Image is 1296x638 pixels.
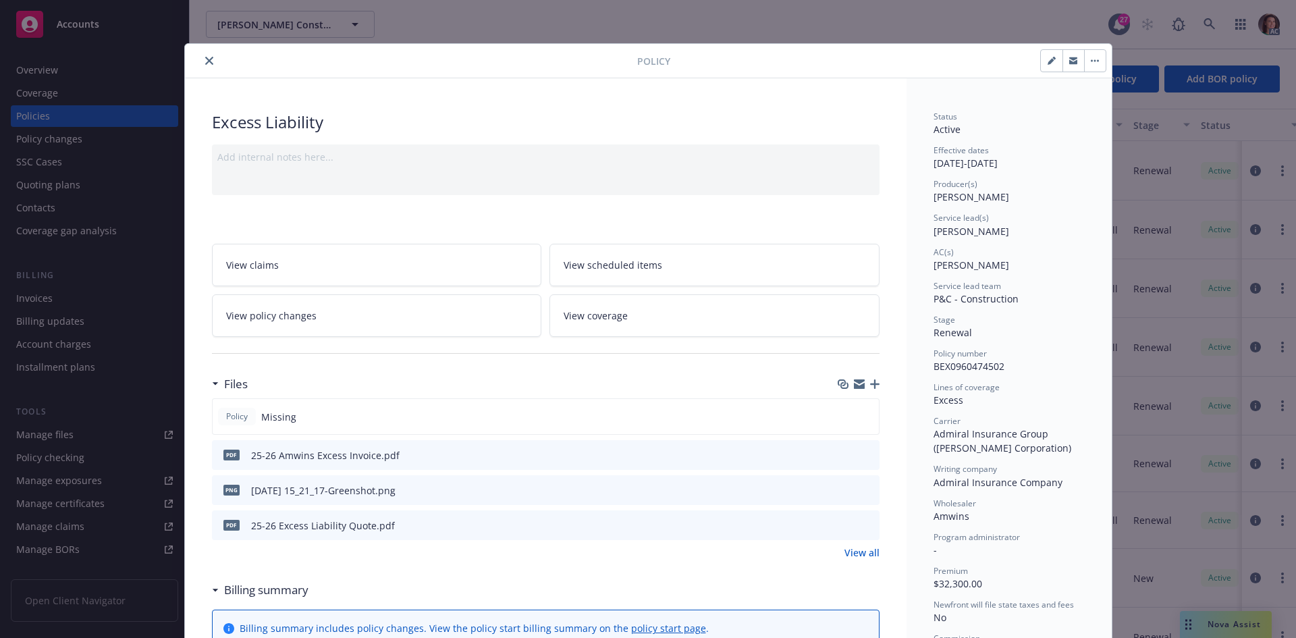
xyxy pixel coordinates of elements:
[934,510,969,523] span: Amwins
[934,393,1085,407] div: Excess
[631,622,706,635] a: policy start page
[251,483,396,498] div: [DATE] 15_21_17-Greenshot.png
[212,294,542,337] a: View policy changes
[251,448,400,462] div: 25-26 Amwins Excess Invoice.pdf
[251,519,395,533] div: 25-26 Excess Liability Quote.pdf
[934,415,961,427] span: Carrier
[212,581,308,599] div: Billing summary
[840,483,851,498] button: download file
[862,519,874,533] button: preview file
[934,190,1009,203] span: [PERSON_NAME]
[564,258,662,272] span: View scheduled items
[934,611,946,624] span: No
[934,498,976,509] span: Wholesaler
[862,483,874,498] button: preview file
[224,581,308,599] h3: Billing summary
[934,565,968,577] span: Premium
[844,546,880,560] a: View all
[934,123,961,136] span: Active
[212,375,248,393] div: Files
[224,375,248,393] h3: Files
[934,259,1009,271] span: [PERSON_NAME]
[934,246,954,258] span: AC(s)
[637,54,670,68] span: Policy
[201,53,217,69] button: close
[240,621,709,635] div: Billing summary includes policy changes. View the policy start billing summary on the .
[261,410,296,424] span: Missing
[223,520,240,530] span: pdf
[840,448,851,462] button: download file
[934,381,1000,393] span: Lines of coverage
[840,519,851,533] button: download file
[549,294,880,337] a: View coverage
[934,178,977,190] span: Producer(s)
[226,258,279,272] span: View claims
[217,150,874,164] div: Add internal notes here...
[934,476,1062,489] span: Admiral Insurance Company
[934,543,937,556] span: -
[934,144,989,156] span: Effective dates
[212,244,542,286] a: View claims
[934,280,1001,292] span: Service lead team
[934,531,1020,543] span: Program administrator
[934,463,997,475] span: Writing company
[934,599,1074,610] span: Newfront will file state taxes and fees
[934,360,1004,373] span: BEX0960474502
[226,309,317,323] span: View policy changes
[934,577,982,590] span: $32,300.00
[934,225,1009,238] span: [PERSON_NAME]
[223,485,240,495] span: png
[934,348,987,359] span: Policy number
[934,144,1085,170] div: [DATE] - [DATE]
[223,410,250,423] span: Policy
[934,212,989,223] span: Service lead(s)
[934,427,1071,454] span: Admiral Insurance Group ([PERSON_NAME] Corporation)
[934,314,955,325] span: Stage
[564,309,628,323] span: View coverage
[862,448,874,462] button: preview file
[549,244,880,286] a: View scheduled items
[223,450,240,460] span: pdf
[212,111,880,134] div: Excess Liability
[934,292,1019,305] span: P&C - Construction
[934,111,957,122] span: Status
[934,326,972,339] span: Renewal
